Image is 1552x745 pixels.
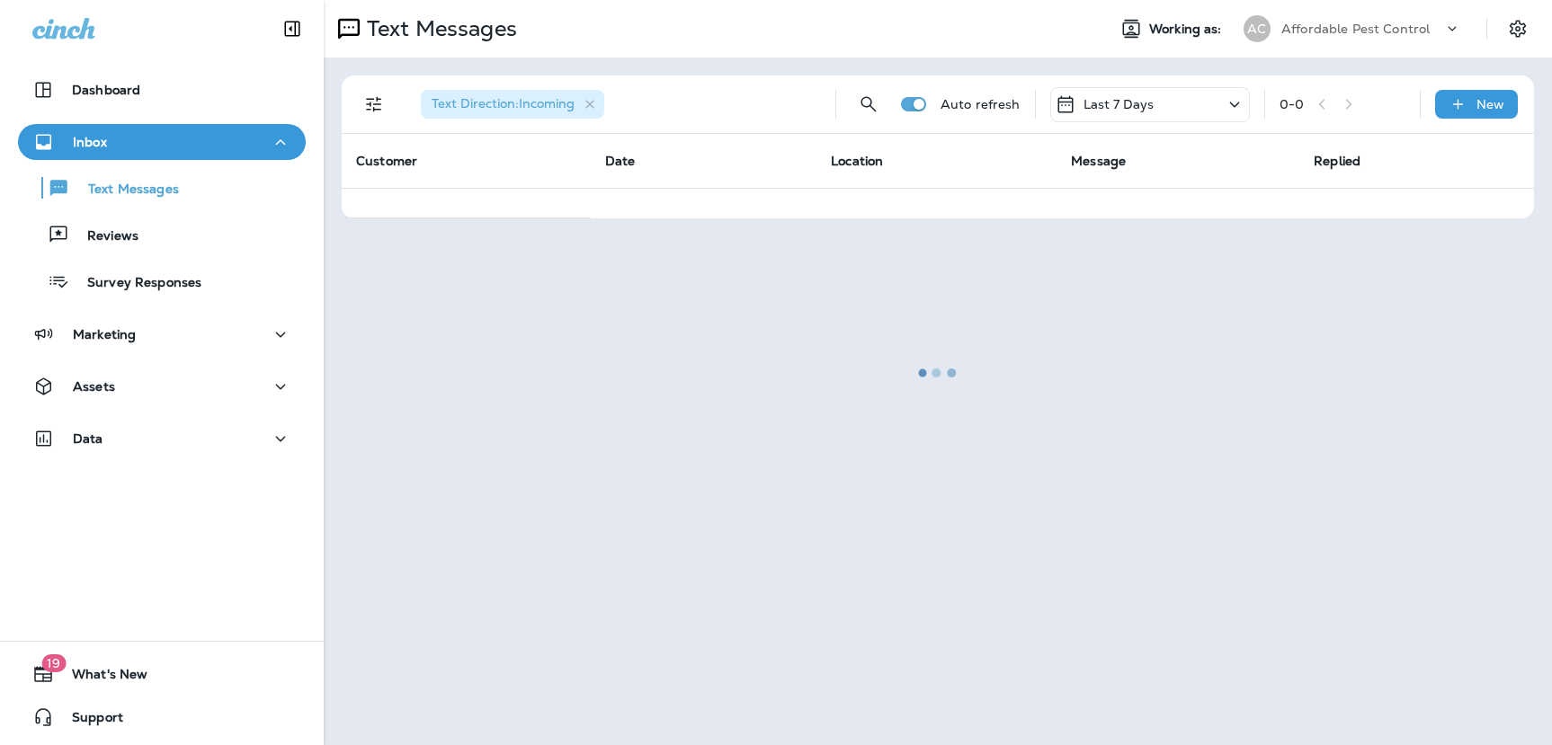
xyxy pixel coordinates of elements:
[18,216,306,253] button: Reviews
[18,656,306,692] button: 19What's New
[18,421,306,457] button: Data
[73,135,107,149] p: Inbox
[73,327,136,341] p: Marketing
[54,667,147,688] span: What's New
[1476,97,1504,111] p: New
[73,431,103,446] p: Data
[41,654,66,672] span: 19
[18,124,306,160] button: Inbox
[18,262,306,300] button: Survey Responses
[54,710,123,732] span: Support
[18,368,306,404] button: Assets
[73,379,115,394] p: Assets
[72,83,140,97] p: Dashboard
[69,275,201,292] p: Survey Responses
[267,11,317,47] button: Collapse Sidebar
[18,72,306,108] button: Dashboard
[70,182,179,199] p: Text Messages
[18,699,306,735] button: Support
[18,316,306,352] button: Marketing
[69,228,138,245] p: Reviews
[18,169,306,207] button: Text Messages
